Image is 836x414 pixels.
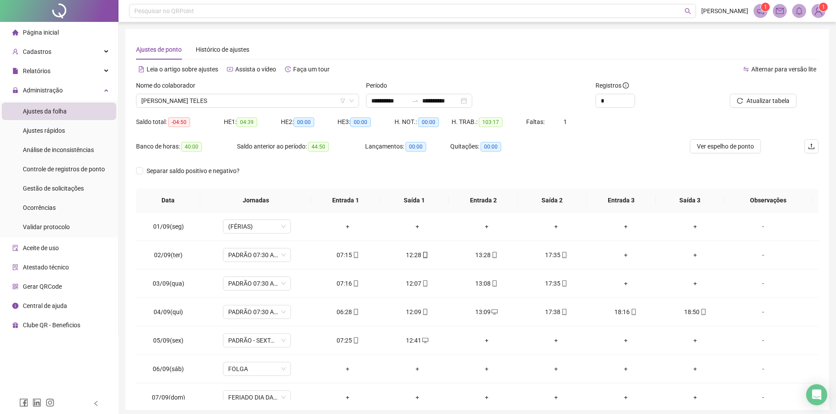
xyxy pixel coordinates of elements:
th: Entrada 2 [449,188,518,212]
div: 07:16 [320,279,375,288]
img: 52650 [812,4,825,18]
th: Data [136,188,200,212]
span: CARLA NERI SANTANA TELES [141,94,354,107]
span: Página inicial [23,29,59,36]
span: Observações [731,195,805,205]
span: Central de ajuda [23,302,67,309]
div: + [320,222,375,231]
div: + [459,222,514,231]
span: search [685,8,691,14]
sup: 1 [761,3,770,11]
span: Controle de registros de ponto [23,166,105,173]
span: bell [795,7,803,15]
div: + [667,279,723,288]
span: swap [743,66,749,72]
span: facebook [19,398,28,407]
span: down [349,98,354,103]
span: 1 [822,4,825,10]
div: - [737,364,789,374]
span: 04:39 [237,117,257,127]
th: Saída 1 [380,188,449,212]
span: [PERSON_NAME] [701,6,748,16]
span: mobile [700,309,707,315]
span: 1 [563,118,567,125]
span: PADRÃO 07:30 AS 17:30 [228,277,286,290]
span: qrcode [12,283,18,290]
div: + [598,393,653,402]
span: PADRÃO 07:30 AS 17:30 [228,248,286,262]
span: 05/09(sex) [153,337,183,344]
div: + [598,336,653,345]
span: 44:50 [308,142,329,152]
div: 12:09 [389,307,445,317]
div: 07:25 [320,336,375,345]
th: Jornadas [200,188,311,212]
span: PADRÃO 07:30 AS 17:30 [228,305,286,318]
sup: Atualize o seu contato no menu Meus Dados [819,3,828,11]
div: + [459,336,514,345]
div: + [598,364,653,374]
span: audit [12,245,18,251]
div: + [598,222,653,231]
div: - [737,250,789,260]
div: + [528,222,584,231]
th: Observações [724,188,812,212]
span: 103:17 [479,117,502,127]
span: 07/09(dom) [152,394,185,401]
span: upload [808,143,815,150]
div: + [528,393,584,402]
span: notification [757,7,764,15]
span: mobile [491,252,498,258]
span: 00:00 [350,117,371,127]
span: mobile [352,280,359,287]
div: + [389,393,445,402]
div: + [598,279,653,288]
span: FERIADO DIA DA INDEPENDÊNCIA [228,391,286,404]
span: 1 [764,4,767,10]
span: mobile [421,280,428,287]
span: youtube [227,66,233,72]
span: instagram [46,398,54,407]
span: Ver espelho de ponto [697,142,754,151]
span: file-text [138,66,144,72]
div: - [737,222,789,231]
div: - [737,279,789,288]
span: Leia o artigo sobre ajustes [147,66,218,73]
span: mobile [421,252,428,258]
span: 03/09(qua) [153,280,184,287]
span: left [93,400,99,407]
span: history [285,66,291,72]
th: Saída 2 [518,188,587,212]
span: 40:00 [181,142,202,152]
div: + [528,364,584,374]
span: home [12,29,18,35]
span: Alternar para versão lite [751,66,816,73]
span: linkedin [32,398,41,407]
span: Cadastros [23,48,51,55]
span: Registros [596,81,629,90]
div: Saldo total: [136,117,224,127]
div: HE 1: [224,117,281,127]
div: + [667,222,723,231]
span: mobile [421,309,428,315]
div: + [667,364,723,374]
span: Assista o vídeo [235,66,276,73]
button: Ver espelho de ponto [690,139,761,153]
span: info-circle [623,82,629,88]
div: + [459,393,514,402]
div: 12:07 [389,279,445,288]
span: file [12,68,18,74]
span: Separar saldo positivo e negativo? [143,166,243,176]
div: + [320,393,375,402]
span: 06/09(sáb) [153,365,184,372]
div: + [667,336,723,345]
div: 18:16 [598,307,653,317]
span: swap-right [412,97,419,104]
div: Banco de horas: [136,142,237,152]
div: H. TRAB.: [452,117,526,127]
span: lock [12,87,18,93]
div: Saldo anterior ao período: [237,142,365,152]
div: + [667,393,723,402]
span: 04/09(qui) [154,308,183,315]
span: mobile [630,309,637,315]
